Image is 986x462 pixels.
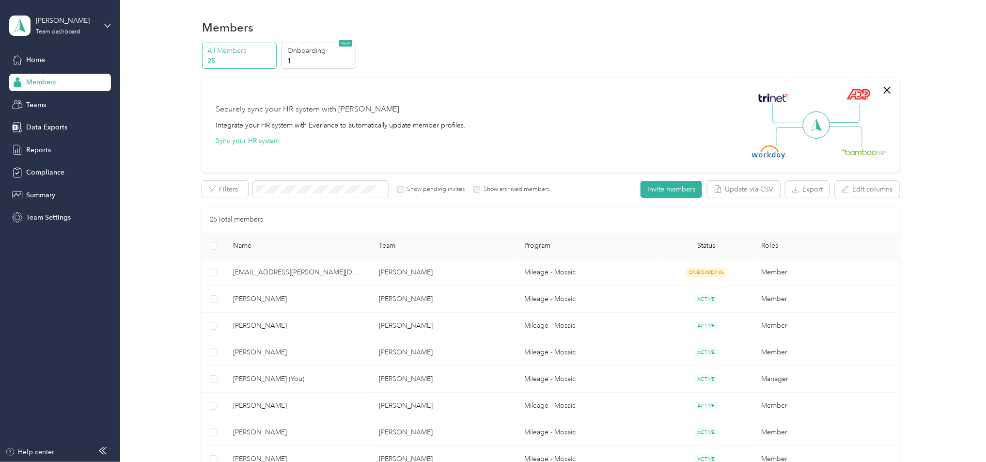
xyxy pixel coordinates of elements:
[754,286,900,313] td: Member
[26,55,45,65] span: Home
[36,16,96,26] div: [PERSON_NAME]
[776,127,810,146] img: Line Left Down
[371,339,517,366] td: Steve Yip Molson
[216,104,400,115] div: Securely sync your HR system with [PERSON_NAME]
[517,286,659,313] td: Mileage - Mosaic
[517,233,659,259] th: Program
[225,419,371,446] td: Amber Maynard
[371,366,517,393] td: Steve Yip Molson
[756,91,790,105] img: Trinet
[754,393,900,419] td: Member
[36,29,80,35] div: Team dashboard
[641,181,702,198] button: Invite members
[225,259,371,286] td: akennedy@acosta.com
[233,294,363,304] span: [PERSON_NAME]
[207,56,273,66] p: 25
[754,366,900,393] td: Manager
[404,185,465,194] label: Show pending invites
[225,393,371,419] td: Kelly Craig
[829,127,862,147] img: Line Right Down
[517,419,659,446] td: Mileage - Mosaic
[225,366,371,393] td: Steve Yip (You)
[480,185,549,194] label: Show archived members
[754,259,900,286] td: Member
[233,400,363,411] span: [PERSON_NAME]
[26,167,64,177] span: Compliance
[233,347,363,358] span: [PERSON_NAME]
[707,181,781,198] button: Update via CSV
[371,259,517,286] td: Steve Yip Molson
[233,374,363,384] span: [PERSON_NAME] (You)
[694,401,719,411] span: ACTIVE
[5,447,55,457] button: Help center
[827,103,861,123] img: Line Right Up
[233,267,363,278] span: [EMAIL_ADDRESS][PERSON_NAME][DOMAIN_NAME]
[517,393,659,419] td: Mileage - Mosaic
[26,145,51,155] span: Reports
[846,89,870,100] img: ADP
[26,212,71,223] span: Team Settings
[233,427,363,438] span: [PERSON_NAME]
[207,46,273,56] p: All Members
[694,294,719,304] span: ACTIVE
[517,339,659,366] td: Mileage - Mosaic
[754,313,900,339] td: Member
[754,419,900,446] td: Member
[216,120,466,130] div: Integrate your HR system with Everlance to automatically update member profiles.
[371,313,517,339] td: Steve Yip Molson
[26,190,55,200] span: Summary
[287,46,353,56] p: Onboarding
[754,233,900,259] th: Roles
[233,241,363,250] span: Name
[772,103,806,124] img: Line Left Up
[202,22,253,32] h1: Members
[694,348,719,358] span: ACTIVE
[371,286,517,313] td: Steve Yip Molson
[932,408,986,462] iframe: Everlance-gr Chat Button Frame
[694,374,719,384] span: ACTIVE
[659,233,754,259] th: Status
[339,40,352,47] span: NEW
[371,419,517,446] td: Steve Yip Molson
[371,393,517,419] td: Steve Yip Molson
[694,428,719,438] span: ACTIVE
[233,320,363,331] span: [PERSON_NAME]
[210,214,263,225] p: 25 Total members
[659,259,754,286] td: ONBOARDING
[517,313,659,339] td: Mileage - Mosaic
[785,181,829,198] button: Export
[754,339,900,366] td: Member
[685,268,727,278] span: ONBOARDING
[517,366,659,393] td: Mileage - Mosaic
[225,233,371,259] th: Name
[517,259,659,286] td: Mileage - Mosaic
[694,321,719,331] span: ACTIVE
[26,122,67,132] span: Data Exports
[216,136,280,146] button: Sync your HR system
[202,181,248,198] button: Filters
[225,313,371,339] td: Marie Pensato
[835,181,900,198] button: Edit columns
[287,56,353,66] p: 1
[752,145,786,159] img: Workday
[26,100,46,110] span: Teams
[225,339,371,366] td: Katelyn Bovey
[371,233,517,259] th: Team
[842,148,886,155] img: BambooHR
[26,77,56,87] span: Members
[225,286,371,313] td: Courtney Miller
